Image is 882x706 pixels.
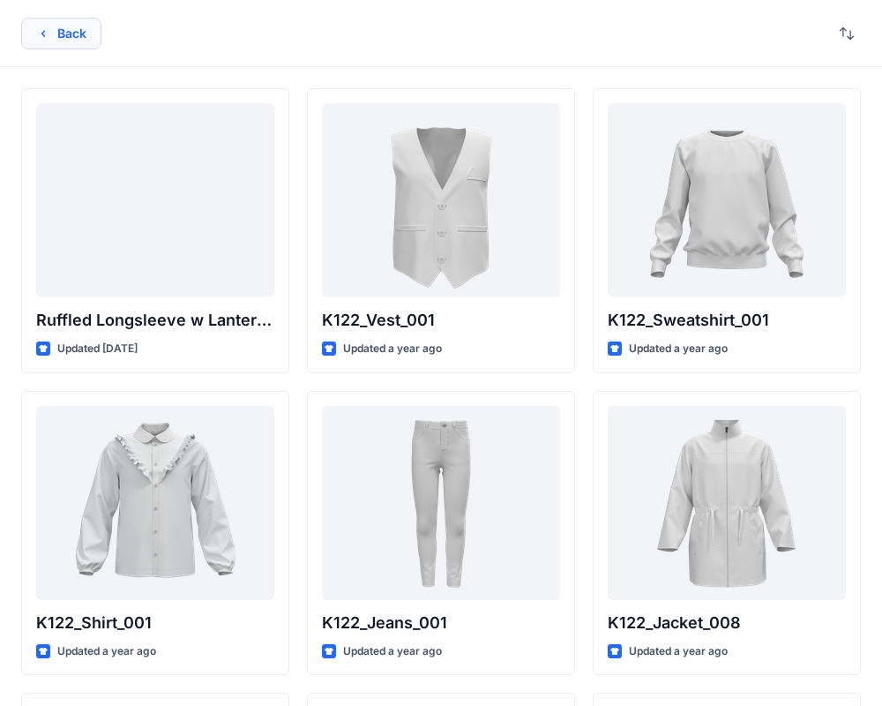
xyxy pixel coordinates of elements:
[36,308,274,333] p: Ruffled Longsleeve w Lantern Sleeve
[36,406,274,600] a: K122_Shirt_001
[608,308,846,333] p: K122_Sweatshirt_001
[322,308,560,333] p: K122_Vest_001
[343,340,442,358] p: Updated a year ago
[57,340,138,358] p: Updated [DATE]
[629,642,728,661] p: Updated a year ago
[322,103,560,297] a: K122_Vest_001
[21,18,101,49] button: Back
[608,406,846,600] a: K122_Jacket_008
[629,340,728,358] p: Updated a year ago
[36,103,274,297] a: Ruffled Longsleeve w Lantern Sleeve
[322,611,560,635] p: K122_Jeans_001
[343,642,442,661] p: Updated a year ago
[322,406,560,600] a: K122_Jeans_001
[608,611,846,635] p: K122_Jacket_008
[36,611,274,635] p: K122_Shirt_001
[57,642,156,661] p: Updated a year ago
[608,103,846,297] a: K122_Sweatshirt_001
